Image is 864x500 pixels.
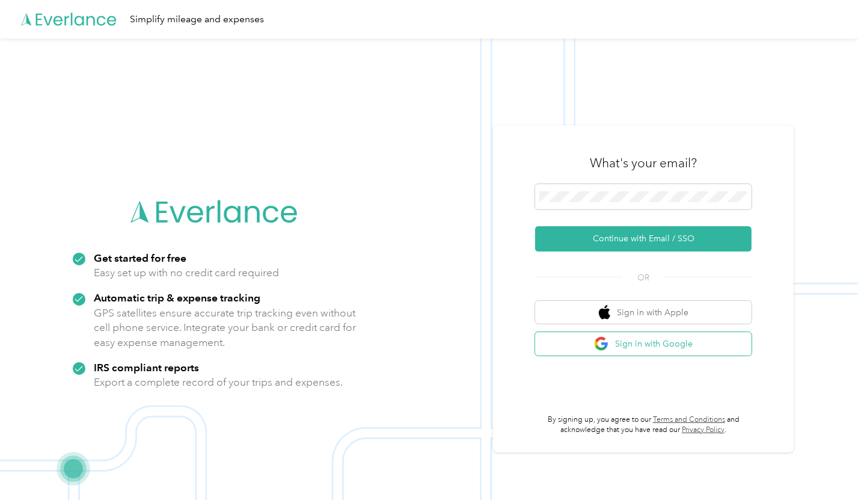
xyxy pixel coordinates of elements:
[94,265,279,280] p: Easy set up with no credit card required
[622,271,664,284] span: OR
[535,415,752,436] p: By signing up, you agree to our and acknowledge that you have read our .
[653,415,725,424] a: Terms and Conditions
[535,332,752,356] button: google logoSign in with Google
[594,336,609,351] img: google logo
[94,361,199,374] strong: IRS compliant reports
[94,306,357,350] p: GPS satellites ensure accurate trip tracking even without cell phone service. Integrate your bank...
[535,301,752,324] button: apple logoSign in with Apple
[535,226,752,252] button: Continue with Email / SSO
[599,305,611,320] img: apple logo
[94,375,343,390] p: Export a complete record of your trips and expenses.
[590,155,697,171] h3: What's your email?
[94,252,186,264] strong: Get started for free
[130,12,264,27] div: Simplify mileage and expenses
[682,425,725,434] a: Privacy Policy
[94,291,260,304] strong: Automatic trip & expense tracking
